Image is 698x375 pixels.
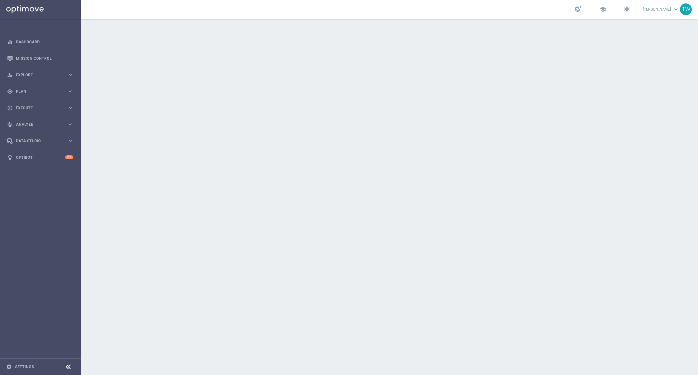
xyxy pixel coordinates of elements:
[7,138,74,143] button: Data Studio keyboard_arrow_right
[7,122,13,127] i: track_changes
[7,40,74,45] button: equalizer Dashboard
[67,88,73,94] i: keyboard_arrow_right
[7,138,67,144] div: Data Studio
[16,149,65,166] a: Optibot
[7,149,73,166] div: Optibot
[7,89,13,94] i: gps_fixed
[7,50,73,67] div: Mission Control
[7,122,74,127] button: track_changes Analyze keyboard_arrow_right
[7,73,74,77] button: person_search Explore keyboard_arrow_right
[7,72,13,78] i: person_search
[16,73,67,77] span: Explore
[16,34,73,50] a: Dashboard
[7,155,13,160] i: lightbulb
[7,105,13,111] i: play_circle_outline
[642,5,680,14] a: [PERSON_NAME]keyboard_arrow_down
[6,364,12,370] i: settings
[7,89,67,94] div: Plan
[7,56,74,61] button: Mission Control
[67,121,73,127] i: keyboard_arrow_right
[16,50,73,67] a: Mission Control
[672,6,679,13] span: keyboard_arrow_down
[67,72,73,78] i: keyboard_arrow_right
[7,122,67,127] div: Analyze
[67,105,73,111] i: keyboard_arrow_right
[16,123,67,126] span: Analyze
[7,105,67,111] div: Execute
[16,90,67,93] span: Plan
[15,365,34,369] a: Settings
[65,155,73,159] div: +10
[680,3,692,15] div: TW
[7,155,74,160] button: lightbulb Optibot +10
[7,72,67,78] div: Explore
[67,138,73,144] i: keyboard_arrow_right
[16,139,67,143] span: Data Studio
[7,89,74,94] button: gps_fixed Plan keyboard_arrow_right
[600,6,606,13] span: school
[7,105,74,110] button: play_circle_outline Execute keyboard_arrow_right
[7,34,73,50] div: Dashboard
[16,106,67,110] span: Execute
[7,39,13,45] i: equalizer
